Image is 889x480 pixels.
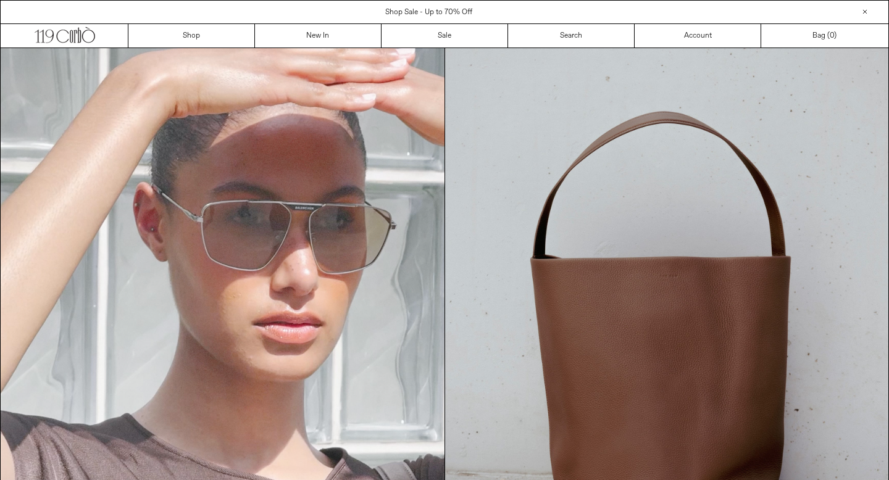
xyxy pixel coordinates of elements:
a: Account [635,24,761,48]
a: Shop Sale - Up to 70% Off [385,7,472,17]
span: 0 [830,31,834,41]
a: Bag () [761,24,888,48]
a: New In [255,24,382,48]
a: Search [508,24,635,48]
a: Shop [128,24,255,48]
a: Sale [382,24,508,48]
span: ) [830,30,837,41]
